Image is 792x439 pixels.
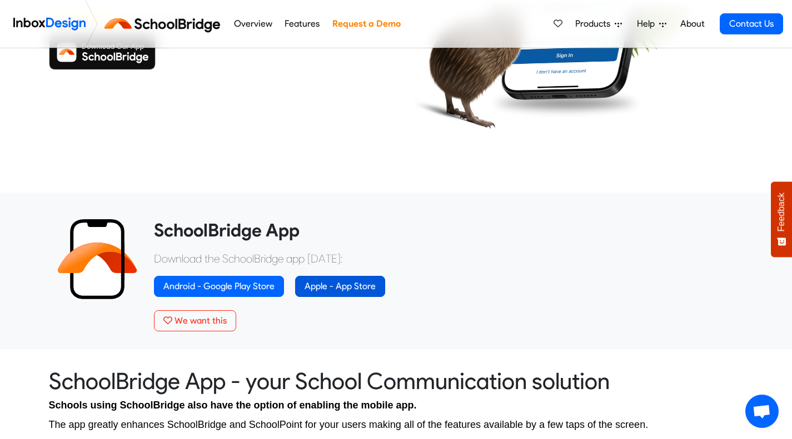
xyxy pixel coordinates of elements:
[154,250,735,267] p: Download the SchoolBridge app [DATE]:
[771,181,792,257] button: Feedback - Show survey
[571,13,626,35] a: Products
[632,13,671,35] a: Help
[282,13,323,35] a: Features
[154,276,284,297] a: Android - Google Play Store
[231,13,275,35] a: Overview
[329,13,404,35] a: Request a Demo
[102,11,227,37] img: schoolbridge logo
[487,86,645,120] img: shadow.png
[175,315,227,326] span: We want this
[677,13,708,35] a: About
[637,17,659,31] span: Help
[49,34,156,70] img: Download SchoolBridge App
[49,367,744,395] heading: SchoolBridge App - your School Communication solution
[720,13,783,34] a: Contact Us
[154,219,735,241] heading: SchoolBridge App
[57,219,137,299] img: 2022_01_13_icon_sb_app.svg
[49,419,649,430] span: The app greatly enhances SchoolBridge and SchoolPoint for your users making all of the features a...
[745,395,779,428] div: チャットを開く
[575,17,615,31] span: Products
[49,400,417,411] span: Schools using SchoolBridge also have the option of enabling the mobile app.
[295,276,385,297] a: Apple - App Store
[154,310,236,331] button: We want this
[776,193,786,231] span: Feedback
